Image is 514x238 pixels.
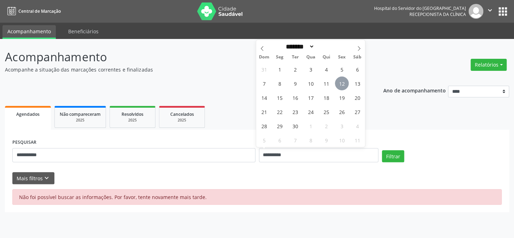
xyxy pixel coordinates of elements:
[16,111,40,117] span: Agendados
[483,4,497,19] button: 
[304,62,318,76] span: Setembro 3, 2025
[60,118,101,123] div: 2025
[115,118,150,123] div: 2025
[5,66,358,73] p: Acompanhe a situação das marcações correntes e finalizadas
[288,91,302,104] span: Setembro 16, 2025
[2,25,56,39] a: Acompanhamento
[497,5,509,18] button: apps
[350,62,364,76] span: Setembro 6, 2025
[382,150,404,162] button: Filtrar
[12,172,54,185] button: Mais filtroskeyboard_arrow_down
[314,43,338,50] input: Year
[287,55,303,59] span: Ter
[334,55,349,59] span: Sex
[164,118,200,123] div: 2025
[304,105,318,119] span: Setembro 24, 2025
[409,11,466,17] span: Recepcionista da clínica
[257,133,271,147] span: Outubro 5, 2025
[304,133,318,147] span: Outubro 8, 2025
[374,5,466,11] div: Hospital do Servidor do [GEOGRAPHIC_DATA]
[319,133,333,147] span: Outubro 9, 2025
[304,76,318,90] span: Setembro 10, 2025
[5,5,61,17] a: Central de Marcação
[273,76,286,90] span: Setembro 8, 2025
[60,111,101,117] span: Não compareceram
[319,76,333,90] span: Setembro 11, 2025
[350,91,364,104] span: Setembro 20, 2025
[5,48,358,66] p: Acompanhamento
[335,133,349,147] span: Outubro 10, 2025
[350,119,364,133] span: Outubro 4, 2025
[319,62,333,76] span: Setembro 4, 2025
[350,133,364,147] span: Outubro 11, 2025
[335,76,349,90] span: Setembro 12, 2025
[349,55,365,59] span: Sáb
[257,76,271,90] span: Setembro 7, 2025
[43,174,51,182] i: keyboard_arrow_down
[18,8,61,14] span: Central de Marcação
[319,105,333,119] span: Setembro 25, 2025
[273,91,286,104] span: Setembro 15, 2025
[303,55,318,59] span: Qua
[288,105,302,119] span: Setembro 23, 2025
[288,62,302,76] span: Setembro 2, 2025
[256,55,272,59] span: Dom
[272,55,287,59] span: Seg
[273,62,286,76] span: Setembro 1, 2025
[468,4,483,19] img: img
[273,133,286,147] span: Outubro 6, 2025
[318,55,334,59] span: Qui
[284,43,315,50] select: Month
[319,119,333,133] span: Outubro 2, 2025
[12,189,502,205] div: Não foi possível buscar as informações. Por favor, tente novamente mais tarde.
[257,62,271,76] span: Agosto 31, 2025
[335,119,349,133] span: Outubro 3, 2025
[257,91,271,104] span: Setembro 14, 2025
[335,105,349,119] span: Setembro 26, 2025
[12,137,36,148] label: PESQUISAR
[288,119,302,133] span: Setembro 30, 2025
[170,111,194,117] span: Cancelados
[257,119,271,133] span: Setembro 28, 2025
[471,59,507,71] button: Relatórios
[350,76,364,90] span: Setembro 13, 2025
[122,111,143,117] span: Resolvidos
[273,119,286,133] span: Setembro 29, 2025
[63,25,104,38] a: Beneficiários
[304,119,318,133] span: Outubro 1, 2025
[319,91,333,104] span: Setembro 18, 2025
[486,6,494,14] i: 
[288,76,302,90] span: Setembro 9, 2025
[257,105,271,119] span: Setembro 21, 2025
[383,86,445,95] p: Ano de acompanhamento
[335,91,349,104] span: Setembro 19, 2025
[304,91,318,104] span: Setembro 17, 2025
[288,133,302,147] span: Outubro 7, 2025
[350,105,364,119] span: Setembro 27, 2025
[335,62,349,76] span: Setembro 5, 2025
[273,105,286,119] span: Setembro 22, 2025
